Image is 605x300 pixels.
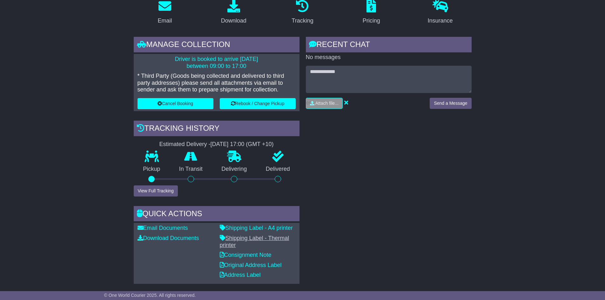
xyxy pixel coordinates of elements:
p: In Transit [170,166,212,173]
p: Driver is booked to arrive [DATE] between 09:00 to 17:00 [138,56,296,70]
div: Insurance [428,17,453,25]
button: Cancel Booking [138,98,213,109]
a: Email Documents [138,225,188,231]
div: Tracking [292,17,313,25]
p: * Third Party (Goods being collected and delivered to third party addresses) please send all atta... [138,73,296,93]
a: Download Documents [138,235,199,241]
p: Pickup [134,166,170,173]
div: Manage collection [134,37,299,54]
div: Pricing [363,17,380,25]
div: Estimated Delivery - [134,141,299,148]
div: [DATE] 17:00 (GMT +10) [211,141,274,148]
div: RECENT CHAT [306,37,472,54]
p: No messages [306,54,472,61]
div: Quick Actions [134,206,299,223]
a: Shipping Label - A4 printer [220,225,293,231]
a: Address Label [220,272,261,278]
button: View Full Tracking [134,185,178,197]
span: © One World Courier 2025. All rights reserved. [104,293,196,298]
button: Rebook / Change Pickup [220,98,296,109]
div: Tracking history [134,121,299,138]
p: Delivering [212,166,257,173]
p: Delivered [256,166,299,173]
div: Download [221,17,246,25]
a: Shipping Label - Thermal printer [220,235,289,248]
a: Original Address Label [220,262,282,268]
div: Email [158,17,172,25]
button: Send a Message [430,98,471,109]
a: Consignment Note [220,252,272,258]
